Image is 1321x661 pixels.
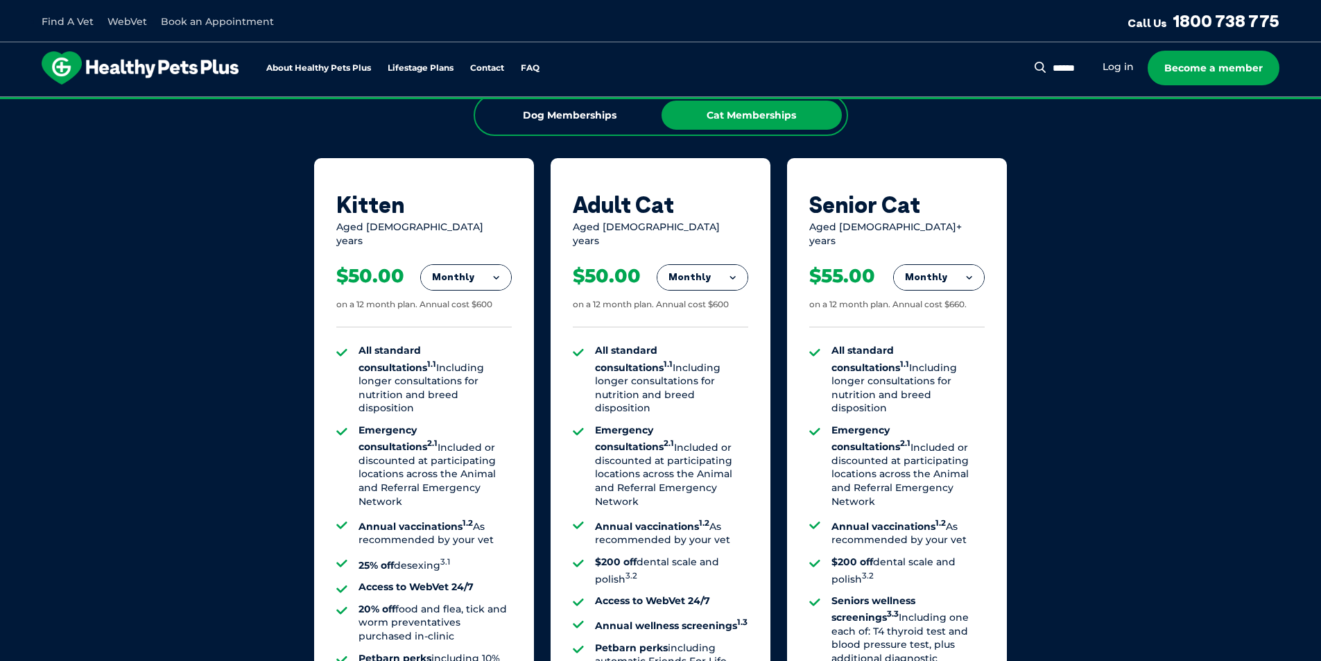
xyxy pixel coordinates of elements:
li: As recommended by your vet [359,517,512,547]
div: Senior Cat [809,191,985,218]
div: Aged [DEMOGRAPHIC_DATA] years [336,221,512,248]
sup: 3.1 [440,557,450,567]
strong: Access to WebVet 24/7 [595,594,710,607]
li: Including longer consultations for nutrition and breed disposition [595,344,748,415]
strong: Annual vaccinations [831,520,946,533]
strong: Annual vaccinations [595,520,709,533]
li: Included or discounted at participating locations across the Animal and Referral Emergency Network [359,424,512,508]
sup: 2.1 [664,439,674,449]
strong: 20% off [359,603,395,615]
sup: 1.2 [463,518,473,528]
strong: $200 off [595,556,637,568]
a: Log in [1103,60,1134,74]
div: on a 12 month plan. Annual cost $600 [336,299,492,311]
sup: 2.1 [900,439,910,449]
sup: 3.2 [862,571,874,581]
sup: 2.1 [427,439,438,449]
strong: All standard consultations [359,344,436,373]
sup: 1.2 [935,518,946,528]
button: Monthly [894,265,984,290]
li: As recommended by your vet [831,517,985,547]
button: Monthly [657,265,748,290]
div: Adult Cat [573,191,748,218]
sup: 1.3 [737,617,748,627]
a: WebVet [107,15,147,28]
li: Including longer consultations for nutrition and breed disposition [831,344,985,415]
sup: 3.2 [625,571,637,581]
sup: 1.1 [664,359,673,369]
li: Including longer consultations for nutrition and breed disposition [359,344,512,415]
li: Included or discounted at participating locations across the Animal and Referral Emergency Network [831,424,985,508]
sup: 1.2 [699,518,709,528]
li: Included or discounted at participating locations across the Animal and Referral Emergency Network [595,424,748,508]
sup: 3.3 [887,609,899,619]
span: Call Us [1128,16,1167,30]
a: Contact [470,64,504,73]
a: About Healthy Pets Plus [266,64,371,73]
div: Kitten [336,191,512,218]
img: hpp-logo [42,51,239,85]
div: $50.00 [336,264,404,288]
li: food and flea, tick and worm preventatives purchased in-clinic [359,603,512,644]
span: Proactive, preventative wellness program designed to keep your pet healthier and happier for longer [402,97,919,110]
div: Cat Memberships [662,101,842,130]
div: Aged [DEMOGRAPHIC_DATA]+ years [809,221,985,248]
a: Lifestage Plans [388,64,454,73]
strong: Annual vaccinations [359,520,473,533]
div: Aged [DEMOGRAPHIC_DATA] years [573,221,748,248]
div: Dog Memberships [480,101,660,130]
a: Find A Vet [42,15,94,28]
div: $55.00 [809,264,875,288]
div: $50.00 [573,264,641,288]
button: Monthly [421,265,511,290]
a: Become a member [1148,51,1279,85]
button: Search [1032,60,1049,74]
strong: $200 off [831,556,873,568]
li: dental scale and polish [595,556,748,586]
sup: 1.1 [427,359,436,369]
a: Call Us1800 738 775 [1128,10,1279,31]
li: As recommended by your vet [595,517,748,547]
sup: 1.1 [900,359,909,369]
a: Book an Appointment [161,15,274,28]
strong: All standard consultations [595,344,673,373]
li: desexing [359,556,512,572]
div: on a 12 month plan. Annual cost $600 [573,299,729,311]
strong: Petbarn perks [595,642,668,654]
strong: Emergency consultations [595,424,674,453]
strong: Annual wellness screenings [595,619,748,632]
strong: Emergency consultations [359,424,438,453]
strong: All standard consultations [831,344,909,373]
a: FAQ [521,64,539,73]
strong: 25% off [359,559,394,572]
strong: Emergency consultations [831,424,910,453]
li: dental scale and polish [831,556,985,586]
div: on a 12 month plan. Annual cost $660. [809,299,967,311]
strong: Seniors wellness screenings [831,594,915,624]
strong: Access to WebVet 24/7 [359,581,474,593]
